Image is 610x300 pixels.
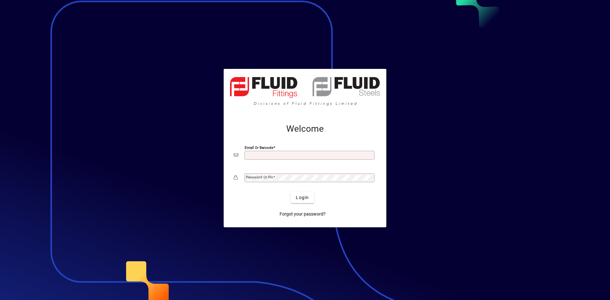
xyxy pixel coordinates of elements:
[245,145,273,150] mat-label: Email or Barcode
[280,211,326,217] span: Forgot your password?
[296,194,309,201] span: Login
[246,175,273,179] mat-label: Password or Pin
[234,123,376,134] h2: Welcome
[291,192,314,203] button: Login
[277,208,328,220] a: Forgot your password?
